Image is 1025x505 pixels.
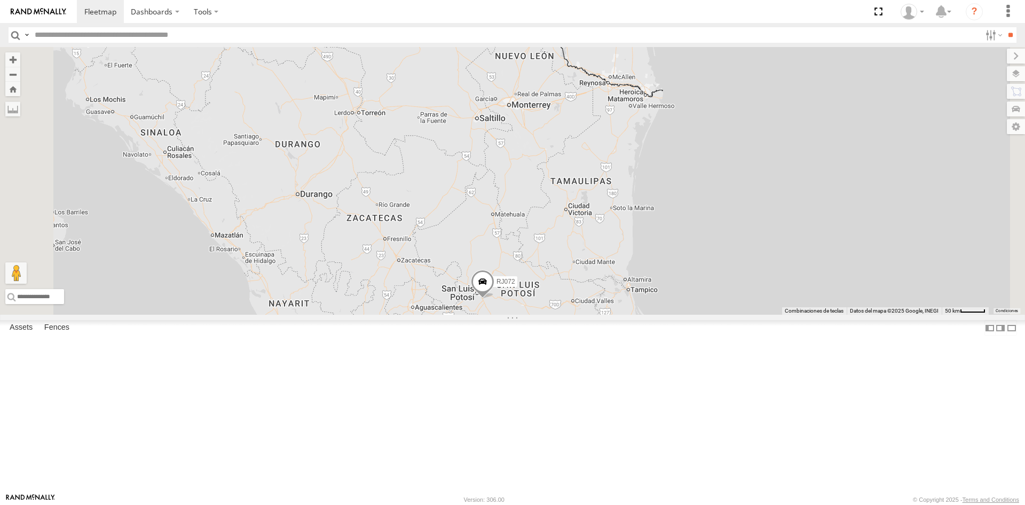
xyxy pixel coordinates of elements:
[4,321,38,336] label: Assets
[5,52,20,67] button: Zoom in
[5,67,20,82] button: Zoom out
[11,8,66,15] img: rand-logo.svg
[1006,320,1017,336] label: Hide Summary Table
[39,321,75,336] label: Fences
[897,4,928,20] div: OSS FREIGHT
[5,262,27,284] button: Arrastra el hombrecito naranja al mapa para abrir Street View
[850,308,939,314] span: Datos del mapa ©2025 Google, INEGI
[22,27,31,43] label: Search Query
[913,496,1019,503] div: © Copyright 2025 -
[966,3,983,20] i: ?
[6,494,55,505] a: Visit our Website
[5,102,20,116] label: Measure
[984,320,995,336] label: Dock Summary Table to the Left
[981,27,1004,43] label: Search Filter Options
[785,307,843,315] button: Combinaciones de teclas
[1007,119,1025,134] label: Map Settings
[942,307,989,315] button: Escala del mapa: 50 km por 44 píxeles
[945,308,960,314] span: 50 km
[5,82,20,96] button: Zoom Home
[496,278,515,285] span: RJ072
[995,320,1006,336] label: Dock Summary Table to the Right
[464,496,504,503] div: Version: 306.00
[996,309,1018,313] a: Condiciones (se abre en una nueva pestaña)
[963,496,1019,503] a: Terms and Conditions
